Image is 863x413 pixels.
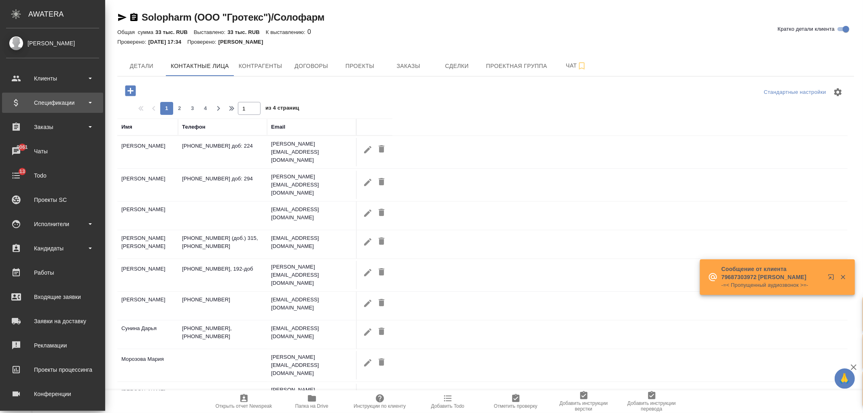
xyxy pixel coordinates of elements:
[431,403,464,409] span: Добавить Todo
[823,269,842,288] button: Открыть в новой вкладке
[721,281,823,289] p: -=< Пропущенный аудиозвонок >=-
[375,388,388,403] button: Удалить
[265,103,299,115] span: из 4 страниц
[295,403,329,409] span: Папка на Drive
[6,218,99,230] div: Исполнители
[494,403,537,409] span: Отметить проверку
[6,121,99,133] div: Заказы
[762,86,828,99] div: split button
[721,265,823,281] p: Сообщение от клиента 79687303972 [PERSON_NAME]
[2,190,103,210] a: Проекты SC
[178,320,267,349] td: [PHONE_NUMBER], [PHONE_NUMBER]
[361,234,375,249] button: Редактировать
[267,230,356,258] td: [EMAIL_ADDRESS][DOMAIN_NAME]
[271,123,285,131] div: Email
[6,364,99,376] div: Проекты процессинга
[117,27,854,37] div: 0
[437,61,476,71] span: Сделки
[117,29,155,35] p: Общая сумма
[210,390,278,413] button: Открыть отчет Newspeak
[117,320,178,349] td: Сунина Дарья
[173,104,186,112] span: 2
[6,388,99,400] div: Конференции
[142,12,324,23] a: Solopharm (ООО "Гротекс")/Солофарм
[486,61,547,71] span: Проектная группа
[267,201,356,230] td: [EMAIL_ADDRESS][DOMAIN_NAME]
[117,201,178,230] td: [PERSON_NAME]
[778,25,835,33] span: Кратко детали клиента
[267,136,356,168] td: [PERSON_NAME][EMAIL_ADDRESS][DOMAIN_NAME]
[292,61,331,71] span: Договоры
[28,6,105,22] div: AWATERA
[6,315,99,327] div: Заявки на доставку
[361,388,375,403] button: Редактировать
[577,61,587,71] svg: Подписаться
[199,102,212,115] button: 4
[186,104,199,112] span: 3
[6,267,99,279] div: Работы
[117,230,178,258] td: [PERSON_NAME] [PERSON_NAME]
[117,261,178,289] td: [PERSON_NAME]
[375,296,388,311] button: Удалить
[119,83,142,99] button: Добавить контактное лицо
[361,142,375,157] button: Редактировать
[6,72,99,85] div: Клиенты
[361,296,375,311] button: Редактировать
[12,143,32,151] span: 9061
[2,141,103,161] a: 9061Чаты
[267,259,356,291] td: [PERSON_NAME][EMAIL_ADDRESS][DOMAIN_NAME]
[216,403,272,409] span: Открыть отчет Newspeak
[117,384,178,412] td: [PERSON_NAME]
[178,261,267,289] td: [PHONE_NUMBER], 192-доб
[148,39,188,45] p: [DATE] 17:34
[186,102,199,115] button: 3
[182,123,206,131] div: Телефон
[2,287,103,307] a: Входящие заявки
[375,355,388,370] button: Удалить
[117,292,178,320] td: [PERSON_NAME]
[155,29,194,35] p: 33 тыс. RUB
[835,273,851,281] button: Закрыть
[266,29,307,35] p: К выставлению:
[267,320,356,349] td: [EMAIL_ADDRESS][DOMAIN_NAME]
[375,205,388,220] button: Удалить
[2,311,103,331] a: Заявки на доставку
[6,291,99,303] div: Входящие заявки
[6,145,99,157] div: Чаты
[389,61,428,71] span: Заказы
[173,102,186,115] button: 2
[555,400,613,412] span: Добавить инструкции верстки
[239,61,282,71] span: Контрагенты
[2,384,103,404] a: Конференции
[375,142,388,157] button: Удалить
[6,339,99,352] div: Рекламации
[117,351,178,379] td: Морозова Мария
[278,390,346,413] button: Папка на Drive
[375,265,388,280] button: Удалить
[361,355,375,370] button: Редактировать
[828,83,848,102] span: Настроить таблицу
[171,61,229,71] span: Контактные лица
[178,138,267,166] td: [PHONE_NUMBER] доб: 224
[361,265,375,280] button: Редактировать
[2,335,103,356] a: Рекламации
[117,39,148,45] p: Проверено:
[550,390,618,413] button: Добавить инструкции верстки
[2,263,103,283] a: Работы
[117,171,178,199] td: [PERSON_NAME]
[2,360,103,380] a: Проекты процессинга
[178,230,267,258] td: [PHONE_NUMBER] (доб.) 315, [PHONE_NUMBER]
[117,138,178,166] td: [PERSON_NAME]
[129,13,139,22] button: Скопировать ссылку
[6,194,99,206] div: Проекты SC
[361,175,375,190] button: Редактировать
[557,61,596,71] span: Чат
[6,97,99,109] div: Спецификации
[618,390,686,413] button: Добавить инструкции перевода
[623,400,681,412] span: Добавить инструкции перевода
[6,169,99,182] div: Todo
[194,29,227,35] p: Выставлено:
[267,292,356,320] td: [EMAIL_ADDRESS][DOMAIN_NAME]
[340,61,379,71] span: Проекты
[375,234,388,249] button: Удалить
